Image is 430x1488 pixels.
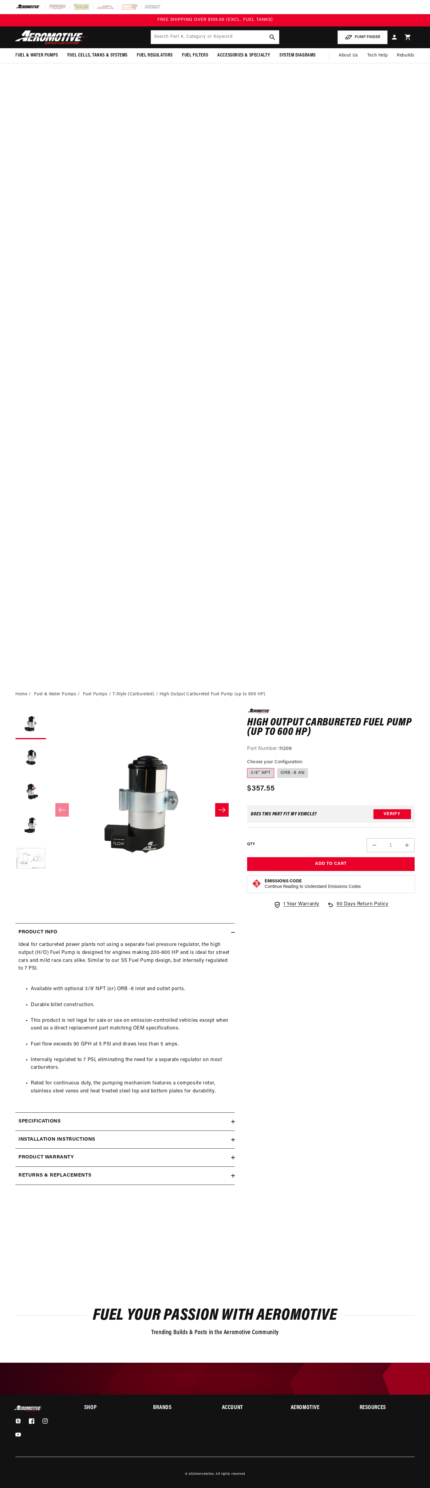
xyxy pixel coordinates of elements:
[132,48,177,63] summary: Fuel Regulators
[15,1308,415,1323] h2: Fuel Your Passion with Aeromotive
[247,768,274,778] label: 3/8" NPT
[337,900,389,915] span: 90 Days Return Policy
[31,1056,232,1072] li: Internally regulated to 7 PSI, eliminating the need for a separate regulator on most carburetors.
[151,1330,279,1336] span: Trending Builds & Posts in the Aeromotive Community
[31,1017,232,1033] li: This product is not legal for sale or use on emission-controlled vehicles except when used as a d...
[31,1080,232,1095] li: Rated for continuous duty, the pumping mechanism features a composite rotor, stainless steel vane...
[15,691,415,698] nav: breadcrumbs
[15,691,27,698] a: Home
[84,1405,139,1411] summary: Shop
[215,803,229,817] button: Slide right
[15,1131,235,1149] summary: Installation Instructions
[153,1405,208,1411] summary: Brands
[13,30,90,45] img: Aeromotive
[83,691,108,698] a: Fuel Pumps
[31,1001,232,1009] li: Durable billet construction.
[367,52,388,59] span: Tech Help
[360,1405,415,1411] summary: Resources
[15,52,58,59] span: Fuel & Water Pumps
[151,30,279,44] input: Search by Part Number, Category or Keyword
[15,1167,235,1185] summary: Returns & replacements
[217,52,270,59] span: Accessories & Specialty
[247,842,255,847] label: QTY
[112,691,160,698] li: T-Style (Carbureted)
[265,879,302,884] strong: Emissions Code
[15,810,46,841] button: Load image 4 in gallery view
[18,1154,74,1162] h2: Product warranty
[15,709,235,911] media-gallery: Gallery Viewer
[15,941,235,1103] div: Ideal for carbureted power plants not using a separate fuel pressure regulator, the high output (...
[177,48,213,63] summary: Fuel Filters
[279,746,292,751] strong: 11209
[265,879,361,890] button: Emissions CodeContinue Reading to Understand Emissions Codes
[31,1041,232,1049] li: Fuel flow exceeds 90 GPH at 5 PSI and draws less than 5 amps.
[247,759,303,765] legend: Choose your Configuration:
[15,1113,235,1131] summary: Specifications
[247,783,275,794] span: $357.55
[185,1472,215,1476] small: © 2025 .
[373,809,411,819] button: Verify
[15,924,235,941] summary: Product Info
[18,1172,91,1180] h2: Returns & replacements
[196,1472,214,1476] a: Aeromotive
[279,52,316,59] span: System Diagrams
[251,812,317,817] div: Does This part fit My vehicle?
[277,768,308,778] label: ORB -8 AN
[275,48,320,63] summary: System Diagrams
[363,48,392,63] summary: Tech Help
[337,30,388,44] button: PUMP FINDER
[283,900,319,908] span: 1 Year Warranty
[222,1405,277,1411] summary: Account
[397,52,415,59] span: Rebuilds
[182,52,208,59] span: Fuel Filters
[31,985,232,993] li: Available with optional 3/8' NPT (or) ORB -8 inlet and outlet ports.
[34,691,77,698] a: Fuel & Water Pumps
[265,884,361,890] p: Continue Reading to Understand Emissions Codes
[63,48,132,63] summary: Fuel Cells, Tanks & Systems
[15,776,46,807] button: Load image 3 in gallery view
[247,745,415,753] div: Part Number:
[252,879,262,889] img: Emissions code
[274,900,319,908] a: 1 Year Warranty
[13,1405,44,1411] img: Aeromotive
[157,18,273,22] span: FREE SHIPPING OVER $109.00 (EXCL. FUEL TANKS)
[15,742,46,773] button: Load image 2 in gallery view
[247,857,415,871] button: Add to Cart
[160,691,266,698] li: High Output Carbureted Fuel Pump (up to 600 HP)
[11,48,63,63] summary: Fuel & Water Pumps
[18,1136,95,1144] h2: Installation Instructions
[55,803,69,817] button: Slide left
[291,1405,346,1411] summary: Aeromotive
[18,1118,61,1126] h2: Specifications
[67,52,128,59] span: Fuel Cells, Tanks & Systems
[247,718,415,737] h1: High Output Carbureted Fuel Pump (up to 600 HP)
[392,48,419,63] summary: Rebuilds
[266,30,279,44] button: search button
[216,1472,245,1476] small: All rights reserved
[15,709,46,739] button: Load image 1 in gallery view
[213,48,275,63] summary: Accessories & Specialty
[339,53,358,58] span: About Us
[137,52,173,59] span: Fuel Regulators
[15,1149,235,1166] summary: Product warranty
[327,900,389,915] a: 90 Days Return Policy
[334,48,363,63] a: About Us
[15,844,46,874] button: Load image 5 in gallery view
[18,928,57,936] h2: Product Info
